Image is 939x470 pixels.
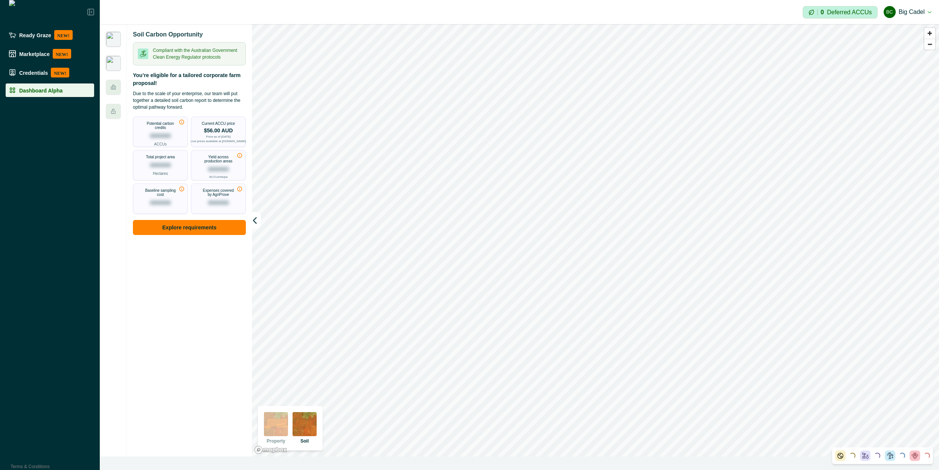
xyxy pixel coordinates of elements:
[191,140,246,143] a: Live prices available at [DOMAIN_NAME]
[201,188,236,197] p: Expenses covered by AgriProve
[53,49,71,59] p: NEW!
[204,128,233,133] p: $56.00 AUD
[143,188,178,197] p: Baseline sampling cost
[208,199,229,207] p: 0000000
[884,3,931,21] button: Big CadelBig Cadel
[150,132,171,140] p: 0000000
[202,121,235,126] p: Current ACCU price
[153,47,241,61] p: Compliant with the Australian Government Clean Energy Regulator protocols
[133,90,246,111] p: Due to the scale of your enterprise, our team will put together a detailed soil carbon report to ...
[264,412,288,436] img: property preview
[133,220,246,235] button: Explore requirements
[150,161,171,169] p: 0000000
[821,9,824,15] p: 0
[153,171,168,176] p: Hectares
[827,9,872,15] p: Deferred ACCUs
[106,32,121,47] img: insight_carbon.png
[201,155,236,163] p: Yield across production areas
[206,135,230,138] p: Price as of [DATE]
[19,87,62,93] p: Dashboard Alpha
[19,32,51,38] p: Ready Graze
[209,175,228,179] p: ACCUs/ha/pa
[924,28,935,39] button: Zoom in
[924,39,935,50] button: Zoom out
[133,30,203,39] p: Soil Carbon Opportunity
[146,155,175,159] p: Total project area
[133,71,246,87] p: You’re eligible for a tailored corporate farm proposal!
[150,199,171,207] p: 0000000
[154,141,166,147] p: ACCUs
[11,464,50,469] a: Terms & Conditions
[54,30,73,40] p: NEW!
[267,438,285,444] p: Property
[252,24,939,456] canvas: Map
[143,121,178,130] p: Potential carbon credits
[6,46,94,62] a: MarketplaceNEW!
[300,438,309,444] p: Soil
[208,165,229,173] p: 0000000
[293,412,317,436] img: soil preview
[19,51,50,57] p: Marketplace
[6,27,94,43] a: Ready GrazeNEW!
[19,70,48,76] p: Credentials
[106,56,121,71] img: insight_readygraze.jpg
[6,65,94,80] a: CredentialsNEW!
[51,68,69,77] p: NEW!
[6,83,94,97] a: Dashboard Alpha
[254,446,287,454] a: Mapbox logo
